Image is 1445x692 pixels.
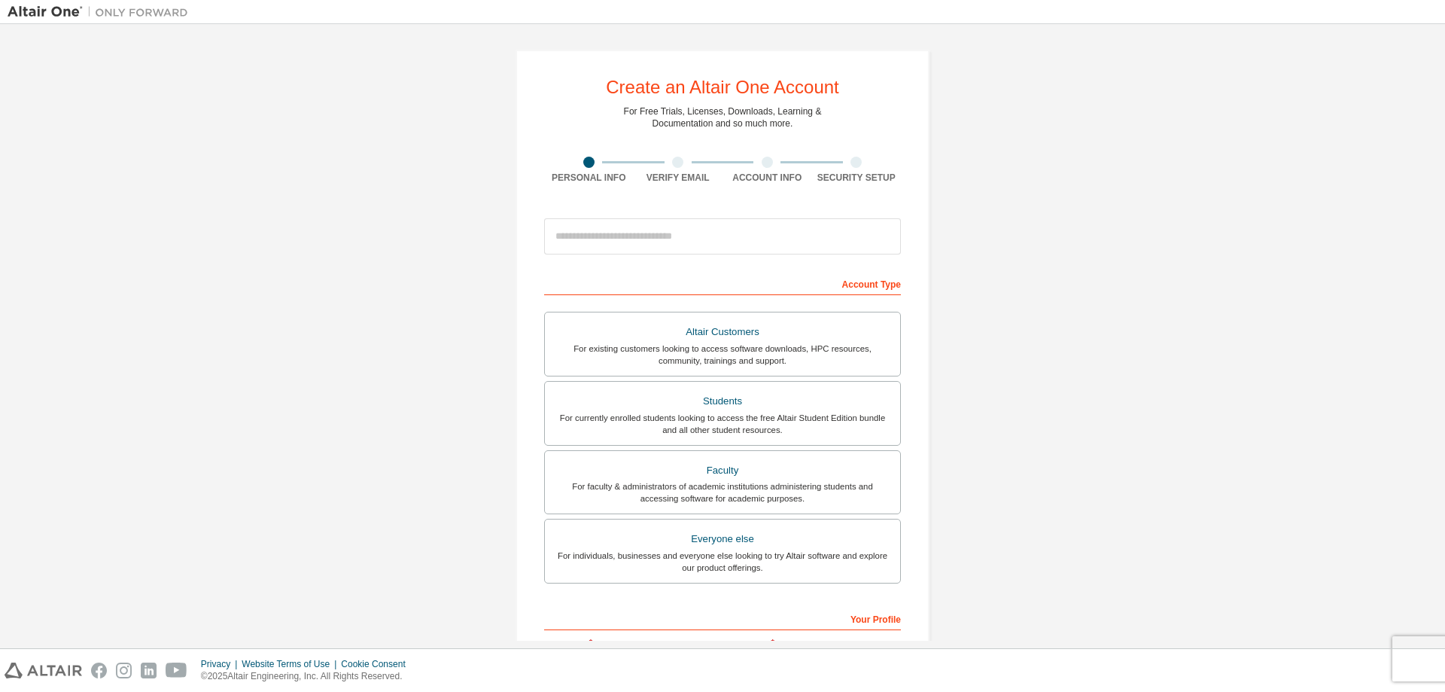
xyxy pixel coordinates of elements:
div: Security Setup [812,172,902,184]
label: Last Name [727,638,901,650]
div: Account Info [722,172,812,184]
div: For Free Trials, Licenses, Downloads, Learning & Documentation and so much more. [624,105,822,130]
img: youtube.svg [166,663,187,678]
div: Faculty [554,460,891,481]
img: linkedin.svg [141,663,157,678]
div: Privacy [201,658,242,670]
div: Students [554,391,891,412]
div: For faculty & administrators of academic institutions administering students and accessing softwa... [554,480,891,505]
img: Altair One [8,5,196,20]
div: Account Type [544,271,901,295]
div: Your Profile [544,606,901,630]
img: facebook.svg [91,663,107,678]
div: For individuals, businesses and everyone else looking to try Altair software and explore our prod... [554,550,891,574]
div: Personal Info [544,172,634,184]
label: First Name [544,638,718,650]
div: Create an Altair One Account [606,78,839,96]
div: For existing customers looking to access software downloads, HPC resources, community, trainings ... [554,343,891,367]
div: For currently enrolled students looking to access the free Altair Student Edition bundle and all ... [554,412,891,436]
p: © 2025 Altair Engineering, Inc. All Rights Reserved. [201,670,415,683]
div: Everyone else [554,529,891,550]
div: Verify Email [634,172,723,184]
div: Cookie Consent [341,658,414,670]
div: Altair Customers [554,322,891,343]
img: altair_logo.svg [5,663,82,678]
img: instagram.svg [116,663,132,678]
div: Website Terms of Use [242,658,341,670]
